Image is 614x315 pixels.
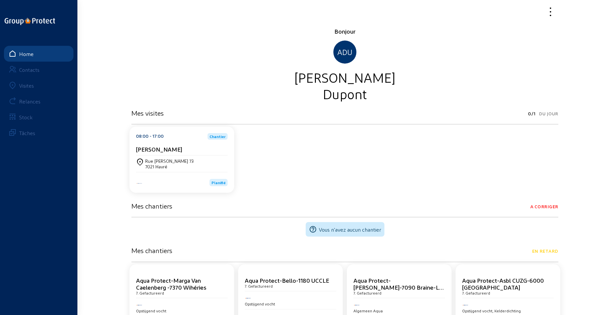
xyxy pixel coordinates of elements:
[136,277,206,291] cam-card-title: Aqua Protect-Marga Van Caelenberg -7370 Wihéries
[353,291,381,295] cam-card-subtitle: 7. Gefactureerd
[131,109,164,117] h3: Mes visites
[462,291,490,295] cam-card-subtitle: 7. Gefactureerd
[462,308,521,313] span: Opstijgend vocht, Kelderdichting
[19,130,35,136] div: Tâches
[462,304,469,306] img: Aqua Protect
[333,41,356,64] div: ADU
[4,125,73,141] a: Tâches
[4,109,73,125] a: Stock
[539,109,558,118] span: Du jour
[4,93,73,109] a: Relances
[319,226,381,233] span: Vous n'avez aucun chantier
[145,158,194,164] div: Rue [PERSON_NAME] 73
[136,308,166,313] span: Opstijgend vocht
[131,246,172,254] h3: Mes chantiers
[209,134,226,138] span: Chantier
[353,308,383,313] span: Algemeen Aqua
[245,297,251,299] img: Aqua Protect
[309,225,317,233] mat-icon: help_outline
[4,46,73,62] a: Home
[131,69,558,85] div: [PERSON_NAME]
[19,51,34,57] div: Home
[528,109,536,118] span: 0/1
[131,85,558,102] div: Dupont
[136,304,143,306] img: Aqua Protect
[131,202,172,210] h3: Mes chantiers
[136,183,143,185] img: Aqua Protect
[136,133,164,140] div: 08:00 - 17:00
[462,277,544,291] cam-card-title: Aqua Protect-Asbl CUZG-6000 [GEOGRAPHIC_DATA]
[532,246,558,256] span: En retard
[19,82,34,89] div: Visites
[131,27,558,35] div: Bonjour
[19,114,33,120] div: Stock
[19,67,40,73] div: Contacts
[211,180,226,185] span: Planifié
[245,284,273,288] cam-card-subtitle: 7. Gefactureerd
[530,202,558,211] span: A corriger
[4,77,73,93] a: Visites
[136,146,182,153] cam-card-title: [PERSON_NAME]
[136,291,164,295] cam-card-subtitle: 7. Gefactureerd
[5,18,55,25] img: logo-oneline.png
[4,62,73,77] a: Contacts
[19,98,41,104] div: Relances
[353,304,360,306] img: Aqua Protect
[245,277,329,284] cam-card-title: Aqua Protect-Bello-1180 UCCLE
[353,277,445,298] cam-card-title: Aqua Protect-[PERSON_NAME]-7090 Braine-Le-Comte
[245,301,275,306] span: Opstijgend vocht
[145,164,194,169] div: 7021 Havré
